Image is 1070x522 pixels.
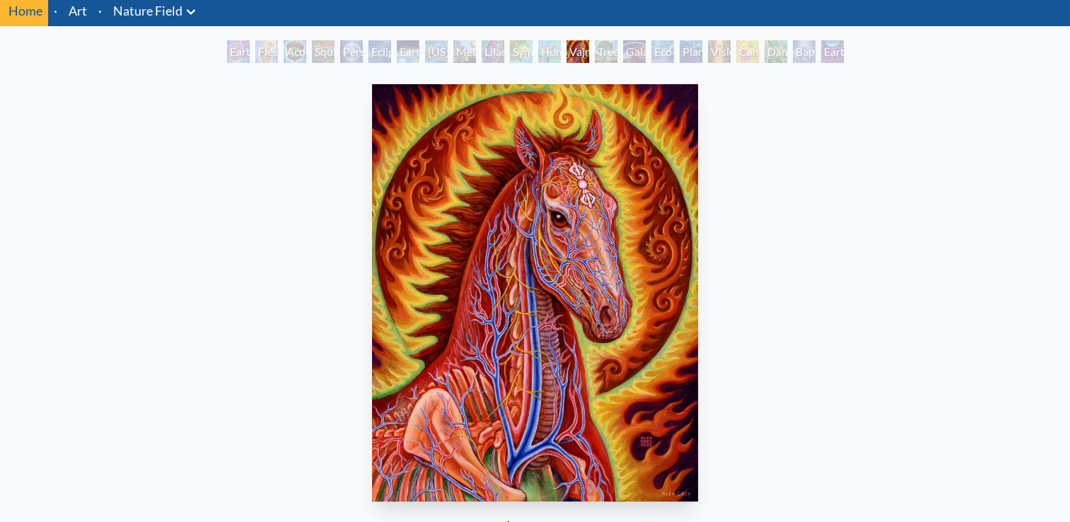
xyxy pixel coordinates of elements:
[69,1,87,21] a: Art
[482,40,504,63] div: Lilacs
[372,84,698,501] img: Vajra-Horse-2005-Alex-Grey-watermarked.jpg
[708,40,731,63] div: Vision Tree
[453,40,476,63] div: Metamorphosis
[538,40,561,63] div: Humming Bird
[651,40,674,63] div: Eco-Atlas
[340,40,363,63] div: Person Planet
[566,40,589,63] div: Vajra Horse
[510,40,533,63] div: Symbiosis: Gall Wasp & Oak Tree
[312,40,335,63] div: Squirrel
[680,40,702,63] div: Planetary Prayers
[397,40,419,63] div: Earth Energies
[793,40,815,63] div: Baptism in the Ocean of Awareness
[8,3,42,18] a: Home
[255,40,278,63] div: Flesh of the Gods
[736,40,759,63] div: Cannabis Mudra
[284,40,306,63] div: Acorn Dream
[595,40,617,63] div: Tree & Person
[821,40,844,63] div: Earthmind
[764,40,787,63] div: Dance of Cannabia
[425,40,448,63] div: [US_STATE] Song
[113,1,182,21] a: Nature Field
[368,40,391,63] div: Eclipse
[623,40,646,63] div: Gaia
[227,40,250,63] div: Earth Witness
